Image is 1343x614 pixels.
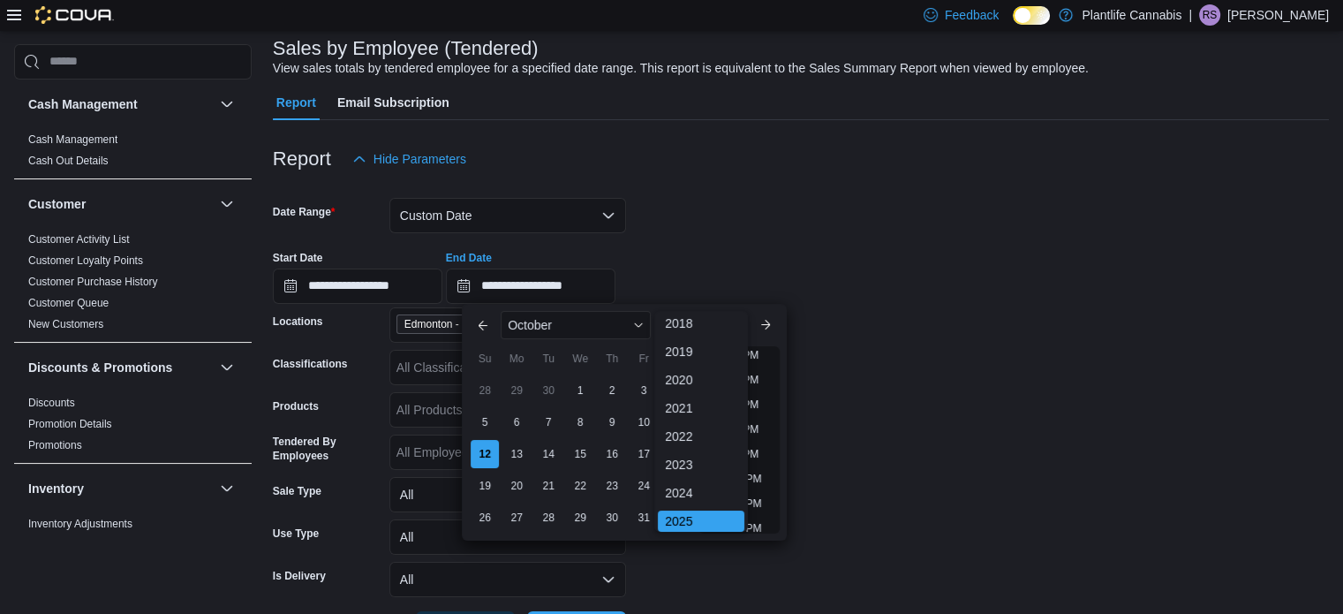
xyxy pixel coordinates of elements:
[658,313,743,334] div: 2018
[14,392,252,463] div: Discounts & Promotions
[471,376,499,405] div: day-28
[502,440,531,468] div: day-13
[337,85,449,120] span: Email Subscription
[28,539,172,551] a: Inventory by Product Historical
[630,504,658,532] div: day-31
[216,357,238,378] button: Discounts & Promotions
[28,254,143,268] span: Customer Loyalty Points
[1199,4,1220,26] div: Rob Schilling
[1203,4,1218,26] span: RS
[28,297,109,309] a: Customer Queue
[630,376,658,405] div: day-3
[28,195,213,213] button: Customer
[534,504,562,532] div: day-28
[273,251,323,265] label: Start Date
[273,59,1089,78] div: View sales totals by tendered employee for a specified date range. This report is equivalent to t...
[630,472,658,500] div: day-24
[658,482,743,504] div: 2024
[28,155,109,167] a: Cash Out Details
[598,408,626,436] div: day-9
[28,275,158,289] span: Customer Purchase History
[276,85,316,120] span: Report
[273,484,321,498] label: Sale Type
[389,519,626,555] button: All
[273,527,319,541] label: Use Type
[1013,25,1014,26] span: Dark Mode
[598,376,626,405] div: day-2
[658,454,743,475] div: 2023
[598,440,626,468] div: day-16
[273,399,319,413] label: Products
[501,311,651,339] div: Button. Open the month selector. October is currently selected.
[14,129,252,178] div: Cash Management
[1227,4,1329,26] p: [PERSON_NAME]
[598,472,626,500] div: day-23
[28,296,109,310] span: Customer Queue
[28,318,103,330] a: New Customers
[28,233,130,246] a: Customer Activity List
[502,504,531,532] div: day-27
[598,504,626,532] div: day-30
[534,440,562,468] div: day-14
[273,269,442,304] input: Press the down key to open a popover containing a calendar.
[28,538,172,552] span: Inventory by Product Historical
[28,359,172,376] h3: Discounts & Promotions
[28,317,103,331] span: New Customers
[389,198,626,233] button: Custom Date
[534,376,562,405] div: day-30
[566,440,594,468] div: day-15
[28,232,130,246] span: Customer Activity List
[446,251,492,265] label: End Date
[566,504,594,532] div: day-29
[502,345,531,373] div: Mo
[469,311,497,339] button: Previous Month
[28,133,117,147] span: Cash Management
[658,398,743,419] div: 2021
[35,6,114,24] img: Cova
[28,518,132,530] a: Inventory Adjustments
[28,359,213,376] button: Discounts & Promotions
[566,345,594,373] div: We
[1082,4,1181,26] p: Plantlife Cannabis
[273,38,539,59] h3: Sales by Employee (Tendered)
[28,133,117,146] a: Cash Management
[1013,6,1050,25] input: Dark Mode
[14,229,252,342] div: Customer
[658,511,743,532] div: 2025
[534,408,562,436] div: day-7
[273,205,336,219] label: Date Range
[508,318,552,332] span: October
[28,95,138,113] h3: Cash Management
[28,480,213,497] button: Inventory
[566,472,594,500] div: day-22
[373,150,466,168] span: Hide Parameters
[28,154,109,168] span: Cash Out Details
[273,569,326,583] label: Is Delivery
[566,376,594,405] div: day-1
[502,376,531,405] div: day-29
[28,417,112,431] span: Promotion Details
[566,408,594,436] div: day-8
[273,357,348,371] label: Classifications
[28,396,75,410] span: Discounts
[396,315,564,334] span: Edmonton - Winterburn
[28,95,213,113] button: Cash Management
[502,472,531,500] div: day-20
[630,408,658,436] div: day-10
[28,480,84,497] h3: Inventory
[751,311,780,339] button: Next month
[389,477,626,512] button: All
[469,375,691,534] div: October, 2025
[471,504,499,532] div: day-26
[28,438,82,452] span: Promotions
[945,6,999,24] span: Feedback
[28,276,158,288] a: Customer Purchase History
[471,408,499,436] div: day-5
[502,408,531,436] div: day-6
[28,254,143,267] a: Customer Loyalty Points
[630,345,658,373] div: Fr
[1188,4,1192,26] p: |
[273,435,382,463] label: Tendered By Employees
[28,397,75,409] a: Discounts
[471,472,499,500] div: day-19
